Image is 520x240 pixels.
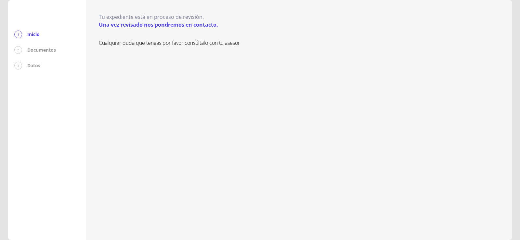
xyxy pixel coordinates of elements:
[14,46,22,54] div: 2
[27,47,56,53] p: Documentos
[14,31,22,38] div: 1
[14,62,22,69] div: 3
[99,21,218,29] p: Una vez revisado nos pondremos en contacto.
[99,13,218,21] p: Tu expediente está en proceso de revisión.
[99,39,499,47] p: Cualquier duda que tengas por favor consúltalo con tu asesor
[27,31,40,38] p: Inicio
[27,62,40,69] p: Datos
